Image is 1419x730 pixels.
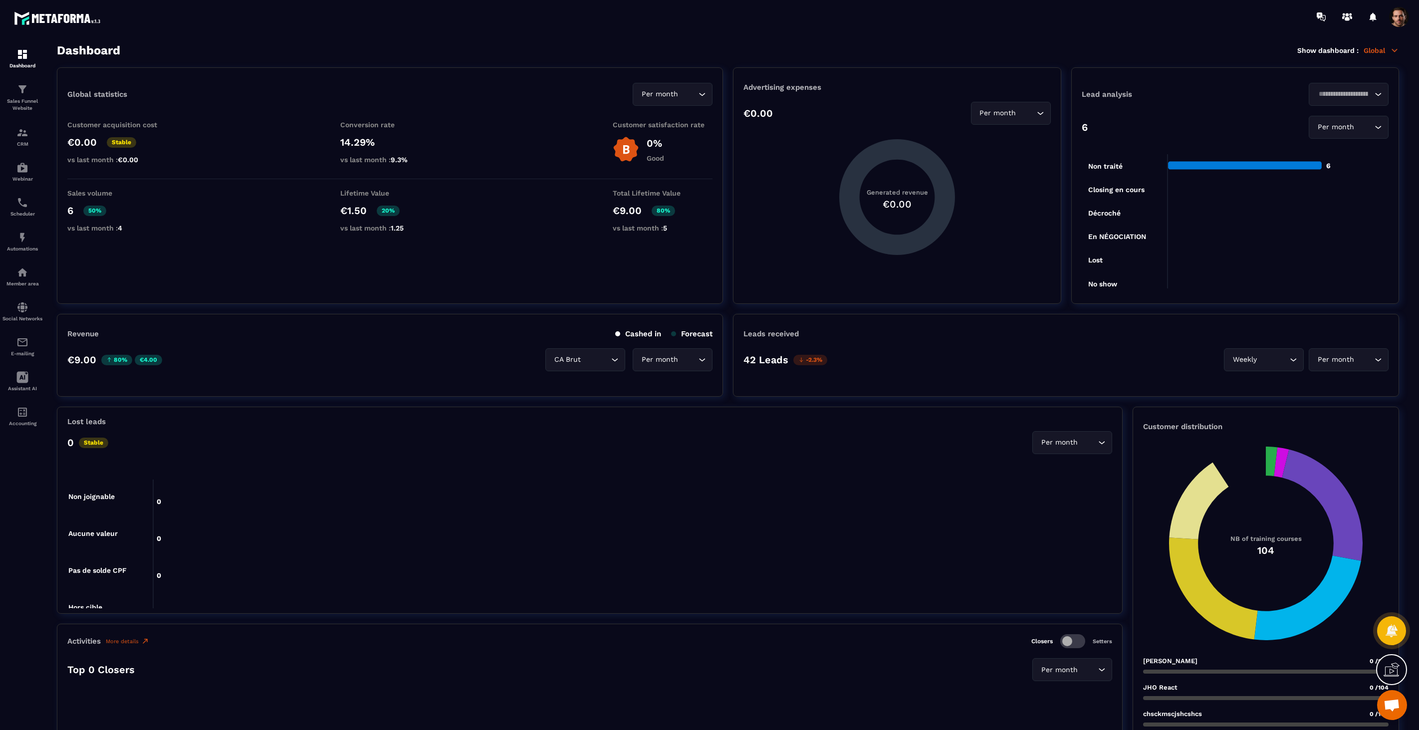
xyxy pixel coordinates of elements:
p: Customer distribution [1143,422,1389,431]
p: 0 [67,437,74,449]
p: 50% [83,206,106,216]
a: automationsautomationsWebinar [2,154,42,189]
tspan: Pas de solde CPF [68,566,127,574]
a: formationformationSales Funnel Website [2,76,42,119]
tspan: Aucune valeur [68,529,118,537]
div: Search for option [633,83,712,106]
p: 80% [652,206,675,216]
a: accountantaccountantAccounting [2,399,42,434]
p: Automations [2,246,42,251]
input: Search for option [1080,665,1096,676]
p: Activities [67,637,101,646]
p: vs last month : [67,224,167,232]
span: 0 /104 [1370,684,1389,691]
input: Search for option [1356,354,1372,365]
p: vs last month : [340,156,440,164]
p: Webinar [2,176,42,182]
img: automations [16,162,28,174]
p: JHO React [1143,684,1178,691]
img: scheduler [16,197,28,209]
p: vs last month : [67,156,167,164]
p: €9.00 [613,205,642,217]
img: formation [16,127,28,139]
input: Search for option [1315,89,1372,100]
a: automationsautomationsAutomations [2,224,42,259]
div: Search for option [1032,658,1112,681]
input: Search for option [1356,122,1372,133]
p: Cashed in [615,329,661,338]
p: Assistant AI [2,386,42,391]
span: 5 [663,224,667,232]
div: Mở cuộc trò chuyện [1377,690,1407,720]
img: social-network [16,301,28,313]
img: narrow-up-right-o.6b7c60e2.svg [141,637,149,645]
input: Search for option [1018,108,1034,119]
p: €4.00 [135,355,162,365]
p: 6 [67,205,73,217]
img: automations [16,266,28,278]
p: €0.00 [67,136,97,148]
p: 0% [647,137,664,149]
p: Lost leads [67,417,106,426]
span: €0.00 [118,156,138,164]
span: Per month [1039,437,1080,448]
p: Sales volume [67,189,167,197]
p: Leads received [743,329,799,338]
p: vs last month : [613,224,712,232]
img: email [16,336,28,348]
span: 9.3% [391,156,408,164]
p: Top 0 Closers [67,664,135,676]
div: Search for option [545,348,625,371]
p: 14.29% [340,136,440,148]
p: CRM [2,141,42,147]
p: Scheduler [2,211,42,217]
p: Customer acquisition cost [67,121,167,129]
p: Forecast [671,329,712,338]
span: Per month [1315,122,1356,133]
img: b-badge-o.b3b20ee6.svg [613,136,639,163]
p: Show dashboard : [1297,46,1359,54]
input: Search for option [1080,437,1096,448]
p: Advertising expenses [743,83,1050,92]
p: €9.00 [67,354,96,366]
div: Search for option [1309,116,1389,139]
p: 80% [101,355,132,365]
p: Lifetime Value [340,189,440,197]
input: Search for option [1259,354,1287,365]
a: formationformationCRM [2,119,42,154]
p: Good [647,154,664,162]
tspan: Hors cible [68,603,102,611]
tspan: Non traité [1088,162,1122,170]
div: Search for option [1032,431,1112,454]
p: Stable [79,438,108,448]
img: automations [16,232,28,243]
a: formationformationDashboard [2,41,42,76]
p: Dashboard [2,63,42,68]
p: Conversion rate [340,121,440,129]
span: 0 /104 [1370,711,1389,718]
p: Customer satisfaction rate [613,121,712,129]
p: Accounting [2,421,42,426]
p: -2.3% [793,355,827,365]
p: [PERSON_NAME] [1143,657,1197,665]
p: Stable [107,137,136,148]
a: emailemailE-mailing [2,329,42,364]
p: Setters [1093,638,1112,645]
h3: Dashboard [57,43,120,57]
div: Search for option [1224,348,1304,371]
span: CA Brut [552,354,583,365]
img: formation [16,83,28,95]
img: accountant [16,406,28,418]
a: schedulerschedulerScheduler [2,189,42,224]
span: Weekly [1230,354,1259,365]
div: Search for option [1309,348,1389,371]
div: Search for option [633,348,712,371]
tspan: Décroché [1088,209,1120,217]
span: Per month [1039,665,1080,676]
p: Global [1364,46,1399,55]
p: Revenue [67,329,99,338]
tspan: No show [1088,280,1117,288]
tspan: Closing en cours [1088,186,1144,194]
img: logo [14,9,104,27]
p: E-mailing [2,351,42,356]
